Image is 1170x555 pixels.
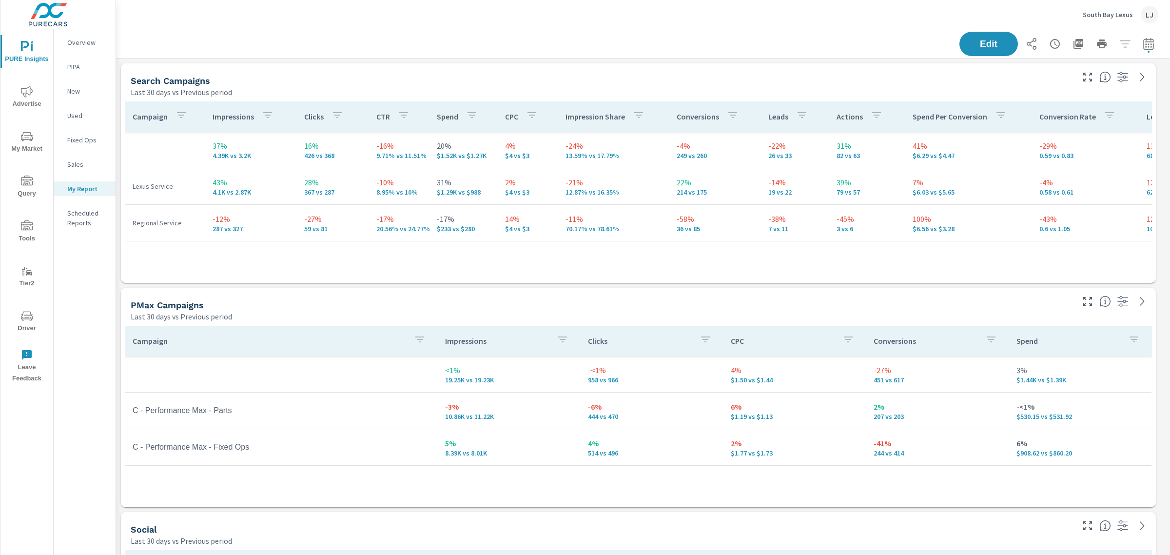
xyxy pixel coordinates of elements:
[837,112,863,121] p: Actions
[67,111,108,120] p: Used
[913,188,1024,196] p: $6.03 vs $5.65
[437,225,489,233] p: $233 vs $280
[1099,296,1111,307] span: This is a summary of PMAX performance results by campaign. Each column can be sorted.
[913,140,1024,152] p: 41%
[874,449,1001,457] p: 244 vs 414
[1016,336,1120,346] p: Spend
[3,131,50,155] span: My Market
[304,140,361,152] p: 16%
[213,112,254,121] p: Impressions
[874,336,977,346] p: Conversions
[565,213,661,225] p: -11%
[133,336,406,346] p: Campaign
[67,135,108,145] p: Fixed Ops
[677,177,753,188] p: 22%
[376,140,427,152] p: -16%
[1016,376,1144,384] p: $1,438.76 vs $1,392.12
[376,213,430,225] p: -17%
[445,376,572,384] p: 19,250 vs 19,227
[874,364,1001,376] p: -27%
[437,213,489,225] p: -17%
[445,364,572,376] p: <1%
[131,535,232,547] p: Last 30 days vs Previous period
[54,35,116,50] div: Overview
[213,152,289,159] p: 4,387 vs 3,198
[1083,10,1133,19] p: South Bay Lexus
[304,177,361,188] p: 28%
[874,437,1001,449] p: -41%
[505,152,550,159] p: $4 vs $3
[837,213,897,225] p: -45%
[731,364,858,376] p: 4%
[913,213,1024,225] p: 100%
[54,108,116,123] div: Used
[588,376,715,384] p: 958 vs 966
[731,401,858,413] p: 6%
[1016,449,1144,457] p: $908.62 vs $860.20
[1039,213,1131,225] p: -43%
[731,437,858,449] p: 2%
[1080,518,1095,534] button: Make Fullscreen
[213,188,289,196] p: 4,100 vs 2,871
[677,152,753,159] p: 249 vs 260
[1039,112,1096,121] p: Conversion Rate
[437,177,489,188] p: 31%
[1134,294,1150,309] a: See more details in report
[445,401,572,413] p: -3%
[1092,34,1111,54] button: Print Report
[505,225,550,233] p: $4 vs $3
[1099,71,1111,83] span: This is a summary of Fixed Ops performance results by campaign. Each column can be sorted.
[913,152,1024,159] p: $6.29 vs $4.47
[54,133,116,147] div: Fixed Ops
[837,140,897,152] p: 31%
[1039,152,1131,159] p: 0.59 vs 0.83
[677,188,753,196] p: 214 vs 175
[304,112,324,121] p: Clicks
[731,413,858,420] p: $1.19 vs $1.13
[131,76,210,86] h5: Search Campaigns
[131,311,232,322] p: Last 30 days vs Previous period
[565,225,661,233] p: 70.17% vs 78.61%
[837,152,897,159] p: 82 vs 63
[768,152,821,159] p: 26 vs 33
[913,112,987,121] p: Spend Per Conversion
[588,364,715,376] p: -<1%
[677,213,753,225] p: -58%
[505,213,550,225] p: 14%
[768,112,788,121] p: Leads
[677,112,719,121] p: Conversions
[1039,188,1131,196] p: 0.58 vs 0.61
[304,213,361,225] p: -27%
[1069,34,1088,54] button: "Export Report to PDF"
[874,376,1001,384] p: 451 vs 617
[445,413,572,420] p: 10,859 vs 11,216
[959,32,1018,56] button: Edit
[125,398,437,423] td: C - Performance Max - Parts
[731,376,858,384] p: $1.50 vs $1.44
[874,401,1001,413] p: 2%
[768,177,821,188] p: -14%
[768,225,821,233] p: 7 vs 11
[3,310,50,334] span: Driver
[213,177,289,188] p: 43%
[1080,69,1095,85] button: Make Fullscreen
[0,29,53,388] div: nav menu
[54,157,116,172] div: Sales
[437,188,489,196] p: $1,291 vs $988
[588,401,715,413] p: -6%
[67,184,108,194] p: My Report
[213,140,289,152] p: 37%
[837,188,897,196] p: 79 vs 57
[54,84,116,99] div: New
[837,177,897,188] p: 39%
[67,208,108,228] p: Scheduled Reports
[1016,437,1144,449] p: 6%
[67,86,108,96] p: New
[677,140,753,152] p: -4%
[67,159,108,169] p: Sales
[768,213,821,225] p: -38%
[445,449,572,457] p: 8,391 vs 8,011
[969,40,1008,48] span: Edit
[913,177,1024,188] p: 7%
[1134,69,1150,85] a: See more details in report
